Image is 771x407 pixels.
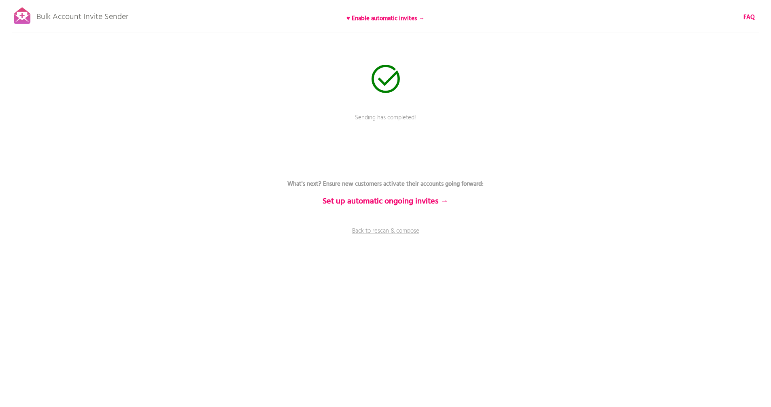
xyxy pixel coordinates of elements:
p: Sending has completed! [264,113,507,134]
b: Set up automatic ongoing invites → [323,195,448,208]
a: Back to rescan & compose [264,227,507,247]
a: FAQ [743,13,755,22]
b: ♥ Enable automatic invites → [346,14,425,23]
b: What's next? Ensure new customers activate their accounts going forward: [287,179,484,189]
p: Bulk Account Invite Sender [36,5,128,25]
